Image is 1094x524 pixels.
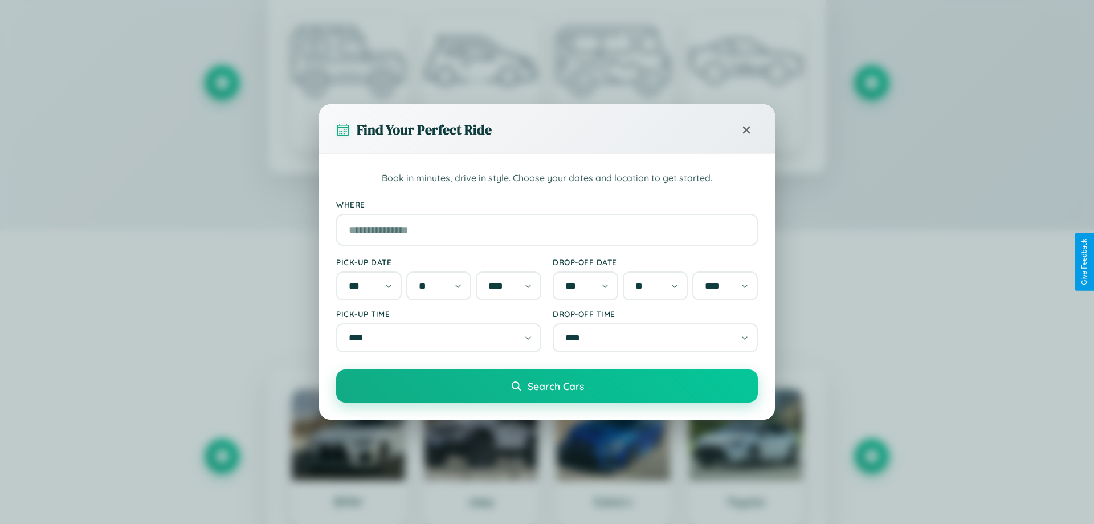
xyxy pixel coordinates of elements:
span: Search Cars [528,380,584,392]
h3: Find Your Perfect Ride [357,120,492,139]
label: Drop-off Date [553,257,758,267]
label: Drop-off Time [553,309,758,319]
label: Pick-up Time [336,309,541,319]
label: Where [336,200,758,209]
label: Pick-up Date [336,257,541,267]
button: Search Cars [336,369,758,403]
p: Book in minutes, drive in style. Choose your dates and location to get started. [336,171,758,186]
